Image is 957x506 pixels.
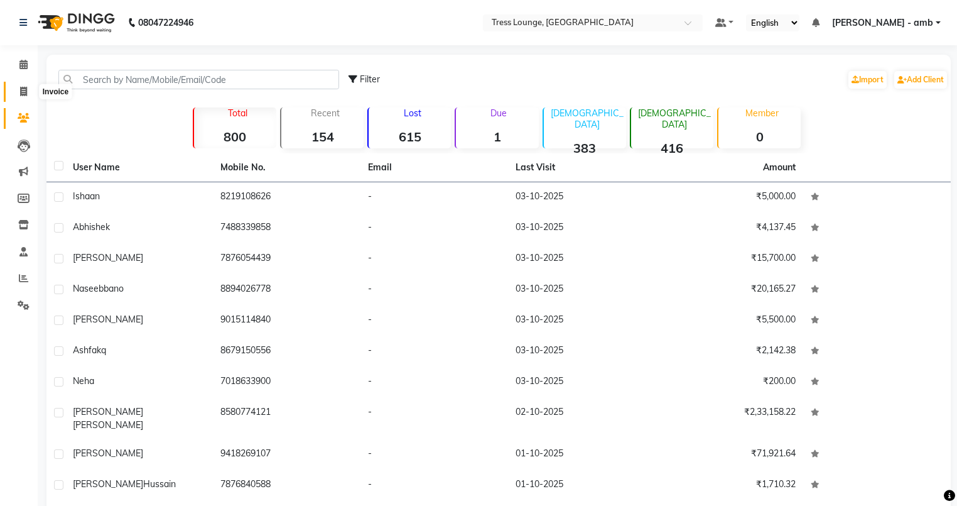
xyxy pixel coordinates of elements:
[281,129,364,145] strong: 154
[508,398,656,439] td: 02-10-2025
[656,213,803,244] td: ₹4,137.45
[138,5,193,40] b: 08047224946
[656,275,803,305] td: ₹20,165.27
[65,153,213,182] th: User Name
[656,439,803,470] td: ₹71,921.64
[755,153,803,182] th: Amount
[73,406,143,417] span: [PERSON_NAME]
[456,129,538,145] strong: 1
[894,71,947,89] a: Add Client
[508,305,656,336] td: 03-10-2025
[194,129,276,145] strong: 800
[508,244,656,275] td: 03-10-2025
[360,470,508,501] td: -
[213,153,360,182] th: Mobile No.
[360,74,380,85] span: Filter
[199,107,276,119] p: Total
[360,398,508,439] td: -
[832,16,933,30] span: [PERSON_NAME] - amb
[508,213,656,244] td: 03-10-2025
[73,375,94,387] span: neha
[458,107,538,119] p: Due
[656,470,803,501] td: ₹1,710.32
[73,190,100,202] span: ishaan
[73,221,110,233] span: Abhishek
[73,419,143,431] span: [PERSON_NAME]
[360,182,508,213] td: -
[58,70,339,89] input: Search by Name/Mobile/Email/Code
[213,213,360,244] td: 7488339858
[549,107,626,130] p: [DEMOGRAPHIC_DATA]
[213,305,360,336] td: 9015114840
[508,439,656,470] td: 01-10-2025
[213,439,360,470] td: 9418269107
[369,129,451,145] strong: 615
[360,439,508,470] td: -
[360,213,508,244] td: -
[73,448,143,459] span: [PERSON_NAME]
[360,153,508,182] th: Email
[213,398,360,439] td: 8580774121
[360,367,508,398] td: -
[508,275,656,305] td: 03-10-2025
[656,244,803,275] td: ₹15,700.00
[360,244,508,275] td: -
[848,71,887,89] a: Import
[656,305,803,336] td: ₹5,500.00
[508,336,656,367] td: 03-10-2025
[73,252,143,263] span: [PERSON_NAME]
[360,305,508,336] td: -
[508,367,656,398] td: 03-10-2025
[40,84,72,99] div: Invoice
[723,107,801,119] p: Member
[656,182,803,213] td: ₹5,000.00
[656,336,803,367] td: ₹2,142.38
[213,367,360,398] td: 7018633900
[143,478,176,490] span: hussain
[631,140,713,156] strong: 416
[656,398,803,439] td: ₹2,33,158.22
[73,344,106,356] span: ashfakq
[73,283,104,294] span: naseeb
[508,470,656,501] td: 01-10-2025
[213,275,360,305] td: 8894026778
[286,107,364,119] p: Recent
[718,129,801,145] strong: 0
[213,244,360,275] td: 7876054439
[508,182,656,213] td: 03-10-2025
[32,5,118,40] img: logo
[508,153,656,182] th: Last Visit
[360,336,508,367] td: -
[374,107,451,119] p: Lost
[213,336,360,367] td: 8679150556
[656,367,803,398] td: ₹200.00
[213,182,360,213] td: 8219108626
[104,283,124,294] span: bano
[544,140,626,156] strong: 383
[360,275,508,305] td: -
[73,478,143,490] span: [PERSON_NAME]
[73,314,143,325] span: [PERSON_NAME]
[213,470,360,501] td: 7876840588
[636,107,713,130] p: [DEMOGRAPHIC_DATA]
